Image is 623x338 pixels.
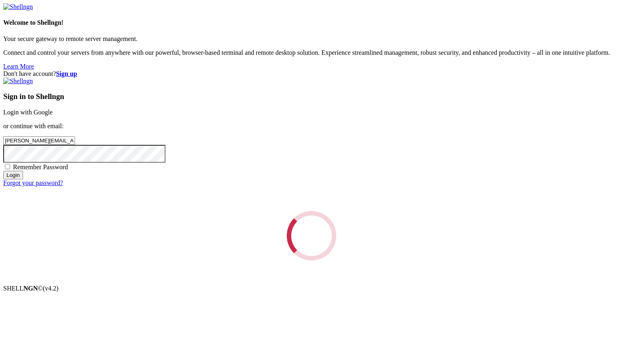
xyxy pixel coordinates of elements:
p: or continue with email: [3,123,620,130]
h4: Welcome to Shellngn! [3,19,620,26]
a: Learn More [3,63,34,70]
img: Shellngn [3,3,33,11]
span: SHELL © [3,285,58,292]
input: Remember Password [5,164,10,169]
span: 4.2.0 [43,285,59,292]
p: Connect and control your servers from anywhere with our powerful, browser-based terminal and remo... [3,49,620,56]
h3: Sign in to Shellngn [3,92,620,101]
input: Login [3,171,23,179]
img: Shellngn [3,78,33,85]
b: NGN [24,285,38,292]
input: Email address [3,136,75,145]
div: Don't have account? [3,70,620,78]
span: Remember Password [13,164,68,170]
a: Sign up [56,70,77,77]
p: Your secure gateway to remote server management. [3,35,620,43]
a: Forgot your password? [3,179,63,186]
div: Loading... [281,205,342,266]
a: Login with Google [3,109,53,116]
